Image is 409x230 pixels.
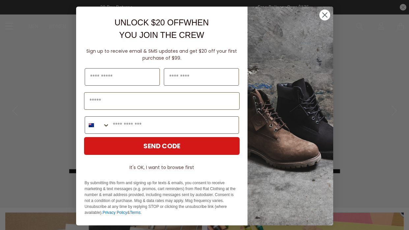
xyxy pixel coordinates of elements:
[85,68,160,86] input: First Name
[85,180,239,216] p: By submitting this form and signing up for texts & emails, you consent to receive marketing & tex...
[130,210,141,215] a: Terms
[114,18,184,27] span: UNLOCK $20 OFF
[84,161,240,173] button: It's OK, I want to browse first
[84,92,240,110] input: Email
[319,9,331,21] button: Close dialog
[102,210,127,215] a: Privacy Policy
[85,117,110,133] button: Search Countries
[184,18,209,27] span: WHEN
[248,7,333,225] img: f7662613-148e-4c88-9575-6c6b5b55a647.jpeg
[86,48,237,61] span: Sign up to receive email & SMS updates and get $20 off your first purchase of $99.
[119,30,204,40] span: YOU JOIN THE CREW
[89,123,94,128] img: New Zealand
[84,137,240,155] button: SEND CODE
